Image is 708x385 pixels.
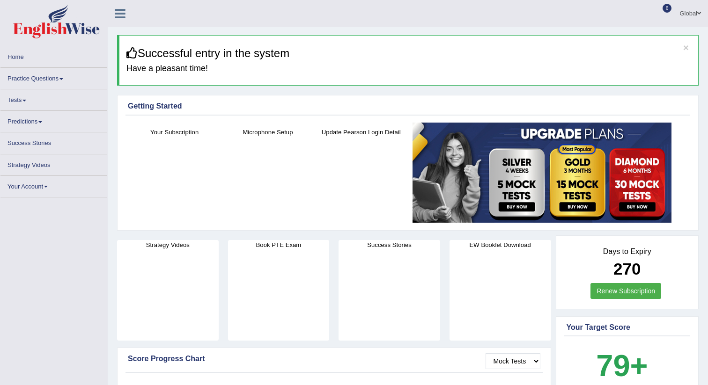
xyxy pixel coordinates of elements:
h4: Microphone Setup [226,127,310,137]
span: 6 [663,4,672,13]
h4: EW Booklet Download [450,240,551,250]
a: Predictions [0,111,107,129]
a: Strategy Videos [0,154,107,173]
h4: Have a pleasant time! [126,64,691,73]
a: Practice Questions [0,68,107,86]
div: Getting Started [128,101,688,112]
img: small5.jpg [413,123,671,223]
h4: Success Stories [339,240,440,250]
a: Success Stories [0,132,107,151]
a: Your Account [0,176,107,194]
a: Renew Subscription [590,283,661,299]
h4: Your Subscription [133,127,216,137]
b: 270 [613,260,641,278]
h4: Update Pearson Login Detail [319,127,403,137]
h3: Successful entry in the system [126,47,691,59]
h4: Book PTE Exam [228,240,330,250]
button: × [683,43,689,52]
div: Your Target Score [567,322,688,333]
h4: Days to Expiry [567,247,688,256]
div: Score Progress Chart [128,353,540,364]
a: Tests [0,89,107,108]
h4: Strategy Videos [117,240,219,250]
b: 79+ [596,349,648,383]
a: Home [0,46,107,65]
